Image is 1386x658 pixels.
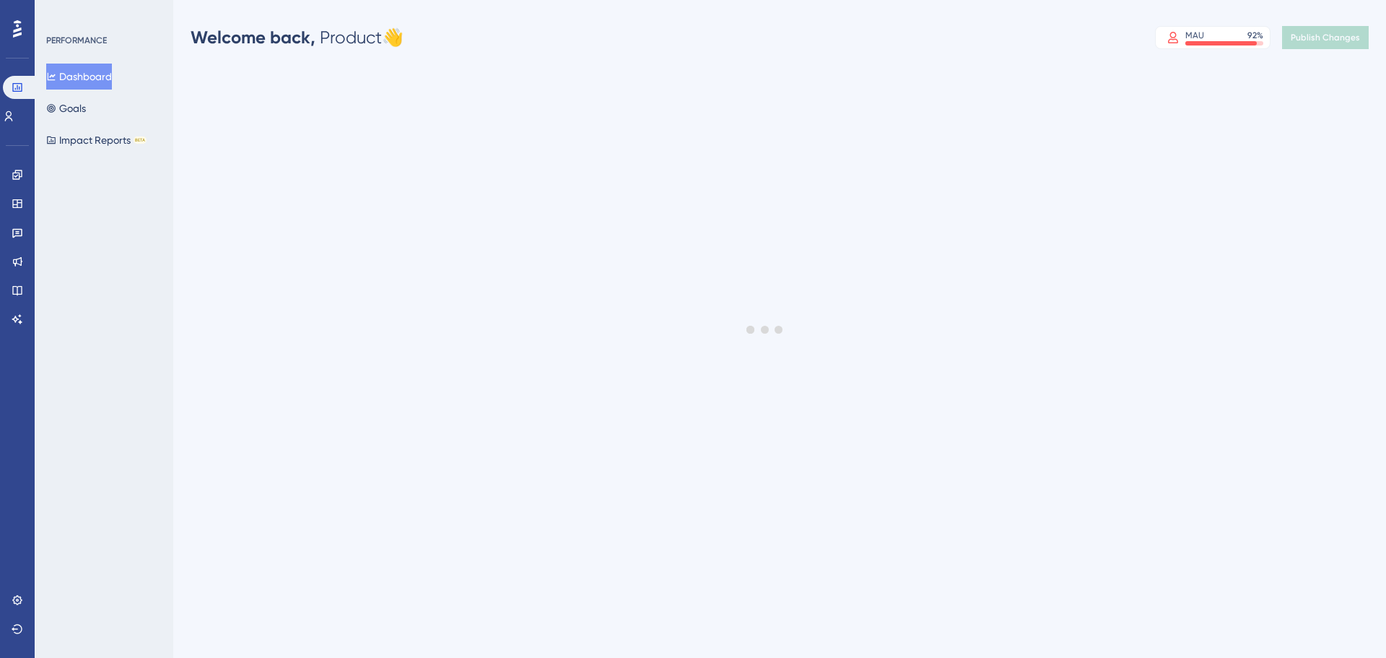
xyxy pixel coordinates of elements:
button: Publish Changes [1282,26,1369,49]
div: 92 % [1247,30,1263,41]
div: Product 👋 [191,26,404,49]
button: Dashboard [46,64,112,90]
span: Publish Changes [1291,32,1360,43]
div: PERFORMANCE [46,35,107,46]
div: BETA [134,137,147,144]
button: Goals [46,95,86,121]
button: Impact ReportsBETA [46,127,147,153]
span: Welcome back, [191,27,315,48]
div: MAU [1185,30,1204,41]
